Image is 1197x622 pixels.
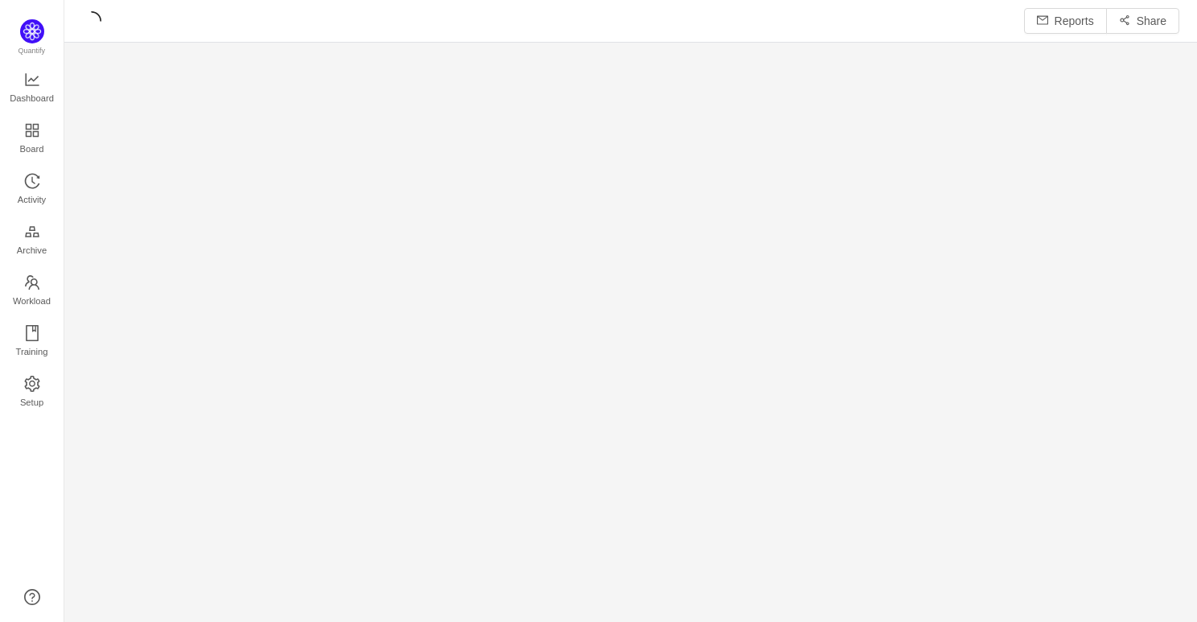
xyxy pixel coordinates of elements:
[82,11,101,31] i: icon: loading
[19,47,46,55] span: Quantify
[24,72,40,88] i: icon: line-chart
[17,234,47,266] span: Archive
[24,274,40,290] i: icon: team
[13,285,51,317] span: Workload
[24,275,40,307] a: Workload
[20,133,44,165] span: Board
[24,173,40,189] i: icon: history
[20,19,44,43] img: Quantify
[24,174,40,206] a: Activity
[24,224,40,257] a: Archive
[18,183,46,216] span: Activity
[20,386,43,418] span: Setup
[24,377,40,409] a: Setup
[15,336,47,368] span: Training
[24,123,40,155] a: Board
[24,122,40,138] i: icon: appstore
[24,376,40,392] i: icon: setting
[1106,8,1179,34] button: icon: share-altShare
[24,72,40,105] a: Dashboard
[24,589,40,605] a: icon: question-circle
[24,325,40,341] i: icon: book
[10,82,54,114] span: Dashboard
[24,326,40,358] a: Training
[1024,8,1107,34] button: icon: mailReports
[24,224,40,240] i: icon: gold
